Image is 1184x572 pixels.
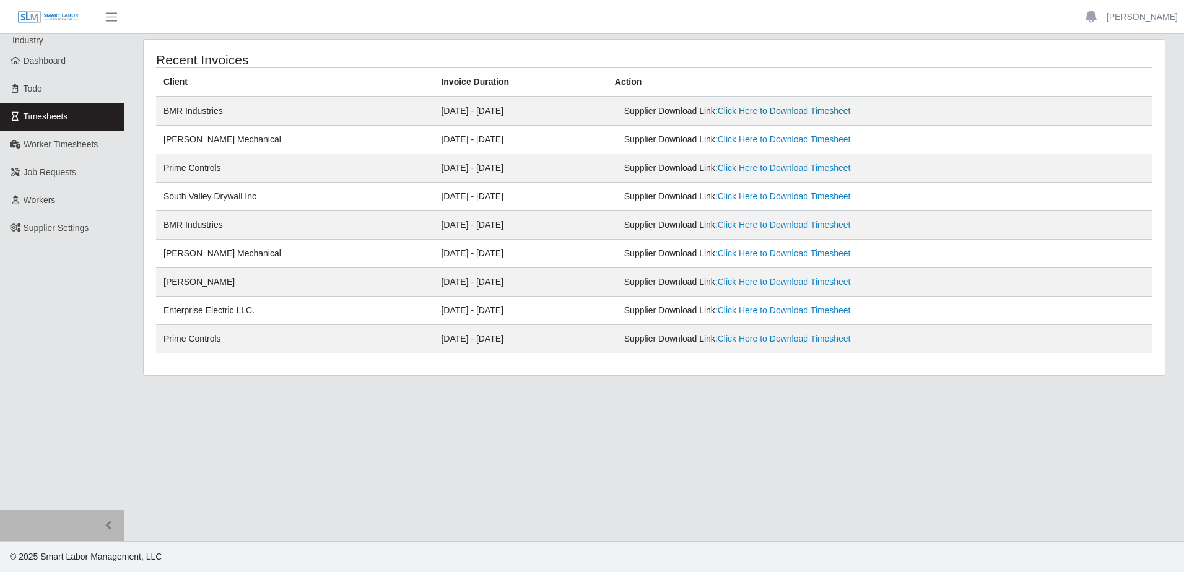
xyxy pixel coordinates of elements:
[624,162,959,175] div: Supplier Download Link:
[718,134,851,144] a: Click Here to Download Timesheet
[24,111,68,121] span: Timesheets
[24,139,98,149] span: Worker Timesheets
[718,248,851,258] a: Click Here to Download Timesheet
[433,268,607,297] td: [DATE] - [DATE]
[718,277,851,287] a: Click Here to Download Timesheet
[17,11,79,24] img: SLM Logo
[433,154,607,183] td: [DATE] - [DATE]
[433,68,607,97] th: Invoice Duration
[24,195,56,205] span: Workers
[718,163,851,173] a: Click Here to Download Timesheet
[156,68,433,97] th: Client
[433,126,607,154] td: [DATE] - [DATE]
[1107,11,1178,24] a: [PERSON_NAME]
[718,334,851,344] a: Click Here to Download Timesheet
[24,167,77,177] span: Job Requests
[433,97,607,126] td: [DATE] - [DATE]
[624,105,959,118] div: Supplier Download Link:
[12,35,43,45] span: Industry
[624,133,959,146] div: Supplier Download Link:
[24,56,66,66] span: Dashboard
[624,275,959,288] div: Supplier Download Link:
[433,183,607,211] td: [DATE] - [DATE]
[24,84,42,93] span: Todo
[624,332,959,345] div: Supplier Download Link:
[718,305,851,315] a: Click Here to Download Timesheet
[156,325,433,353] td: Prime Controls
[156,154,433,183] td: Prime Controls
[156,268,433,297] td: [PERSON_NAME]
[10,552,162,561] span: © 2025 Smart Labor Management, LLC
[624,247,959,260] div: Supplier Download Link:
[624,190,959,203] div: Supplier Download Link:
[718,220,851,230] a: Click Here to Download Timesheet
[156,97,433,126] td: BMR Industries
[433,325,607,353] td: [DATE] - [DATE]
[156,183,433,211] td: South Valley Drywall Inc
[156,240,433,268] td: [PERSON_NAME] Mechanical
[24,223,89,233] span: Supplier Settings
[433,240,607,268] td: [DATE] - [DATE]
[156,297,433,325] td: Enterprise Electric LLC.
[624,219,959,232] div: Supplier Download Link:
[718,191,851,201] a: Click Here to Download Timesheet
[156,126,433,154] td: [PERSON_NAME] Mechanical
[607,68,1152,97] th: Action
[718,106,851,116] a: Click Here to Download Timesheet
[433,297,607,325] td: [DATE] - [DATE]
[624,304,959,317] div: Supplier Download Link:
[156,211,433,240] td: BMR Industries
[433,211,607,240] td: [DATE] - [DATE]
[156,52,560,67] h4: Recent Invoices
